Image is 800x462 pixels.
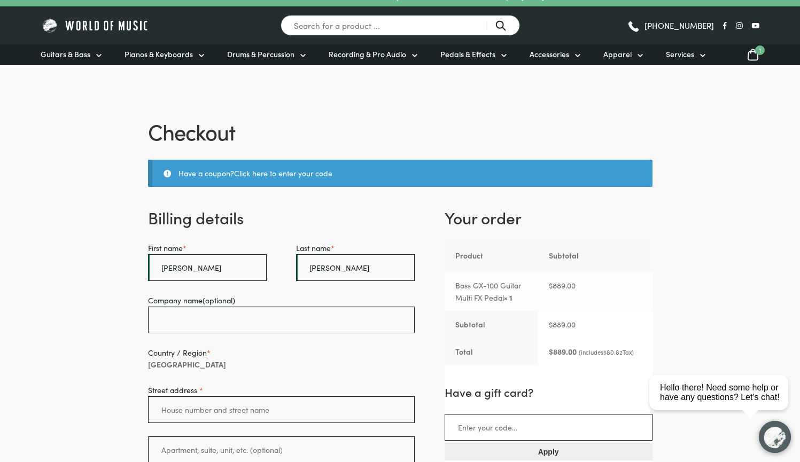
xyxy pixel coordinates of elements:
th: Subtotal [445,311,538,338]
button: Apply [445,443,653,460]
input: Search for a product ... [281,15,520,36]
span: Drums & Percussion [227,49,294,60]
small: (includes Tax) [579,348,634,356]
span: Pianos & Keyboards [125,49,193,60]
label: Company name [148,294,415,307]
span: Services [666,49,694,60]
span: Accessories [530,49,569,60]
label: Country / Region [148,347,415,359]
label: Last name [296,242,415,254]
img: World of Music [41,17,150,34]
input: House number and street name [148,396,415,423]
a: Enter your coupon code [234,168,332,178]
bdi: 889.00 [549,346,577,357]
span: (optional) [203,295,235,306]
td: Boss GX-100 Guitar Multi FX Pedal [445,272,538,311]
bdi: 889.00 [549,319,576,330]
span: $ [549,346,553,357]
input: Enter your code… [445,414,653,441]
h1: Checkout [148,116,653,146]
label: First name [148,242,267,254]
span: 1 [755,45,765,55]
div: Have a coupon? [148,160,653,187]
span: 80.82 [603,348,623,356]
a: [PHONE_NUMBER] [627,18,714,34]
span: Apparel [603,49,632,60]
th: Total [445,338,538,365]
th: Subtotal [538,239,653,272]
strong: [GEOGRAPHIC_DATA] [148,359,226,370]
iframe: Chat with our support team [645,344,800,462]
h3: Billing details [148,206,415,229]
span: $ [549,280,553,291]
bdi: 889.00 [549,280,576,291]
h4: Have a gift card? [445,385,653,400]
span: Recording & Pro Audio [329,49,406,60]
span: $ [603,348,607,356]
span: Guitars & Bass [41,49,90,60]
label: Street address [148,384,415,396]
span: $ [549,319,553,330]
th: Product [445,239,538,272]
h3: Your order [445,206,653,239]
span: Pedals & Effects [440,49,495,60]
strong: × 1 [504,292,512,303]
span: [PHONE_NUMBER] [644,21,714,29]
